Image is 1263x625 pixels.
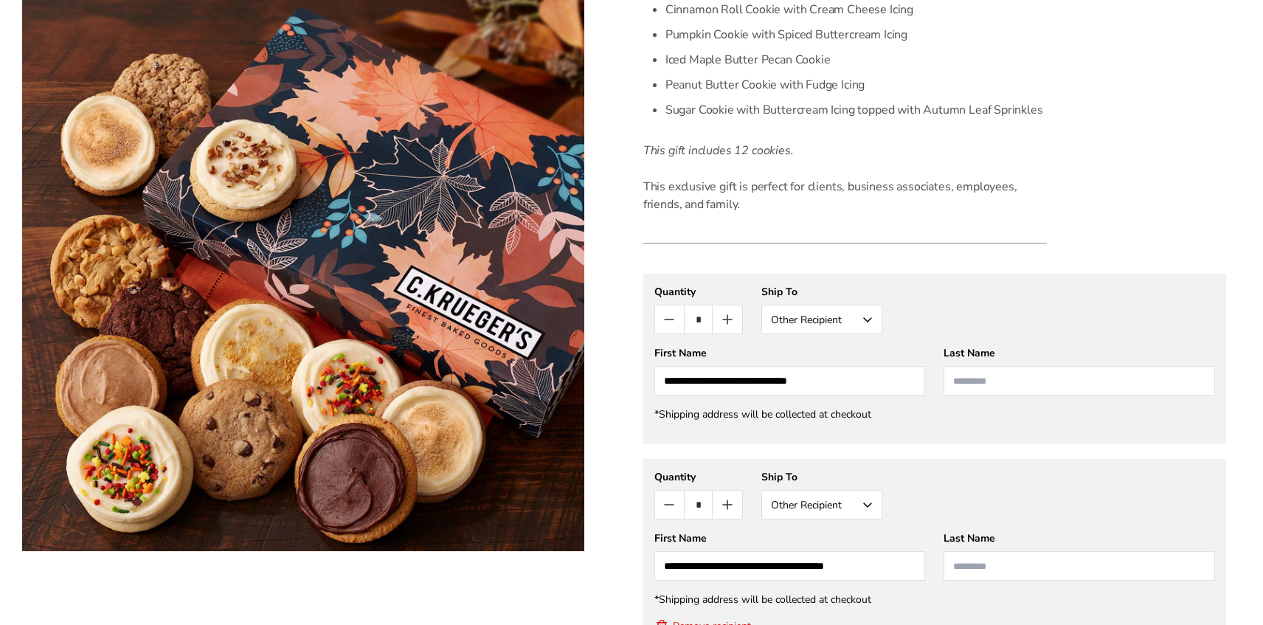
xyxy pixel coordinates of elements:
div: *Shipping address will be collected at checkout [654,407,1215,421]
input: Last Name [944,551,1215,581]
input: Quantity [684,305,713,334]
em: This gift includes 12 cookies. [643,142,794,159]
input: First Name [654,366,926,396]
div: Last Name [944,346,1215,360]
input: Quantity [684,491,713,519]
div: First Name [654,346,926,360]
button: Other Recipient [761,490,882,519]
div: First Name [654,531,926,545]
div: Quantity [654,470,743,484]
iframe: Sign Up via Text for Offers [12,569,153,613]
div: Last Name [944,531,1215,545]
div: Ship To [761,470,882,484]
div: Ship To [761,285,882,299]
input: First Name [654,551,926,581]
div: *Shipping address will be collected at checkout [654,593,1215,607]
button: Count minus [655,491,684,519]
input: Last Name [944,366,1215,396]
li: Peanut Butter Cookie with Fudge Icing [665,72,1047,97]
button: Other Recipient [761,305,882,334]
div: Quantity [654,285,743,299]
button: Count plus [713,305,741,334]
li: Pumpkin Cookie with Spiced Buttercream Icing [665,22,1047,47]
gfm-form: New recipient [643,274,1226,444]
li: Sugar Cookie with Buttercream Icing topped with Autumn Leaf Sprinkles [665,97,1047,122]
button: Count minus [655,305,684,334]
button: Count plus [713,491,741,519]
p: This exclusive gift is perfect for clients, business associates, employees, friends, and family. [643,178,1047,213]
li: Iced Maple Butter Pecan Cookie [665,47,1047,72]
